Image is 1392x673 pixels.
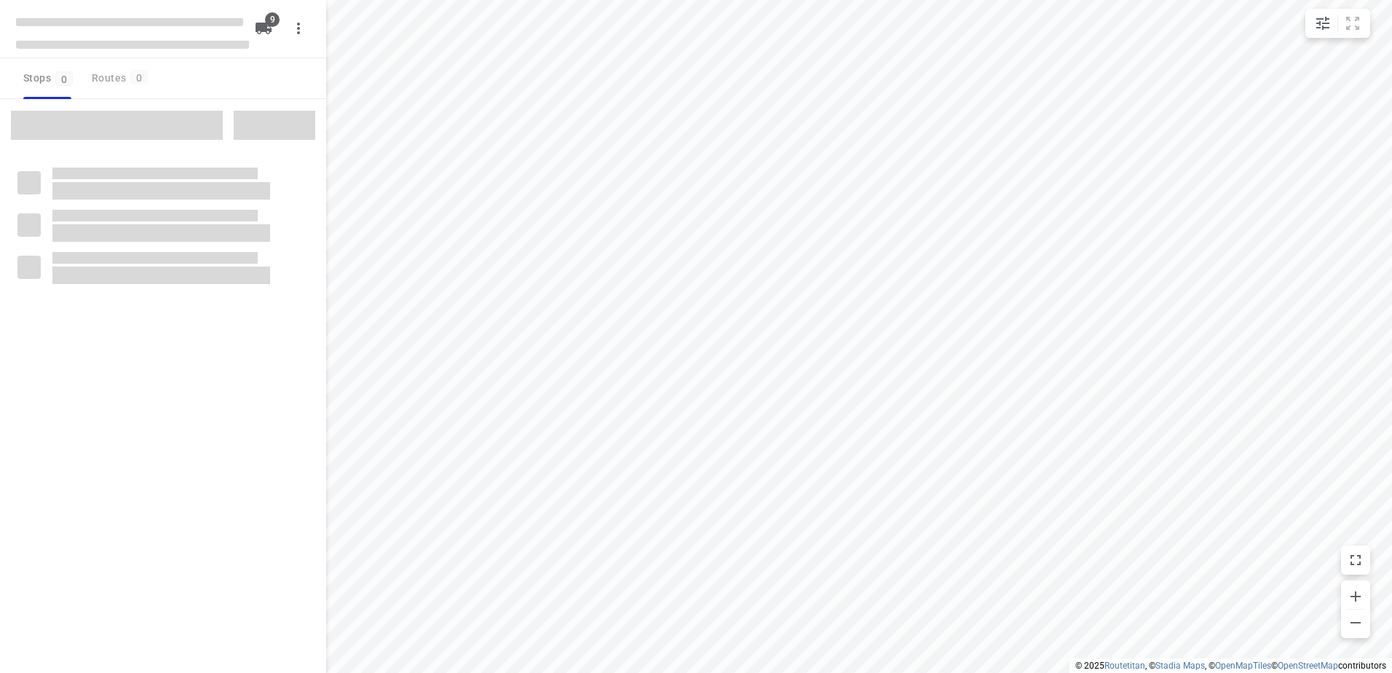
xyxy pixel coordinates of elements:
[1075,661,1386,671] li: © 2025 , © , © © contributors
[1305,9,1370,38] div: small contained button group
[1155,661,1205,671] a: Stadia Maps
[1278,661,1338,671] a: OpenStreetMap
[1308,9,1337,38] button: Map settings
[1104,661,1145,671] a: Routetitan
[1215,661,1271,671] a: OpenMapTiles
